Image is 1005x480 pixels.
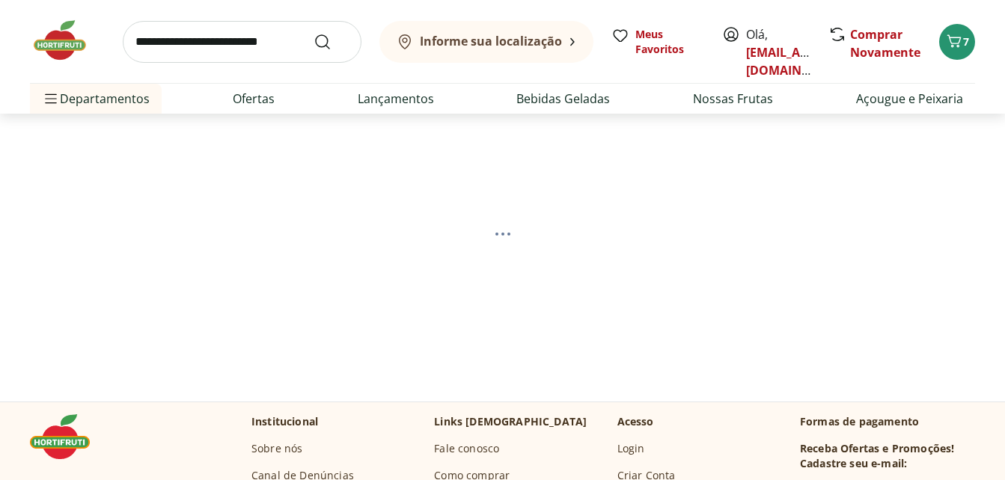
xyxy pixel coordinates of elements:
[963,34,969,49] span: 7
[850,26,920,61] a: Comprar Novamente
[379,21,593,63] button: Informe sua localização
[746,44,850,79] a: [EMAIL_ADDRESS][DOMAIN_NAME]
[42,81,150,117] span: Departamentos
[314,33,349,51] button: Submit Search
[800,456,907,471] h3: Cadastre seu e-mail:
[251,414,318,429] p: Institucional
[800,441,954,456] h3: Receba Ofertas e Promoções!
[611,27,704,57] a: Meus Favoritos
[939,24,975,60] button: Carrinho
[516,90,610,108] a: Bebidas Geladas
[693,90,773,108] a: Nossas Frutas
[251,441,302,456] a: Sobre nós
[635,27,704,57] span: Meus Favoritos
[42,81,60,117] button: Menu
[420,33,562,49] b: Informe sua localização
[617,441,645,456] a: Login
[800,414,975,429] p: Formas de pagamento
[233,90,275,108] a: Ofertas
[123,21,361,63] input: search
[434,414,587,429] p: Links [DEMOGRAPHIC_DATA]
[30,18,105,63] img: Hortifruti
[358,90,434,108] a: Lançamentos
[856,90,963,108] a: Açougue e Peixaria
[30,414,105,459] img: Hortifruti
[746,25,813,79] span: Olá,
[617,414,654,429] p: Acesso
[434,441,499,456] a: Fale conosco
